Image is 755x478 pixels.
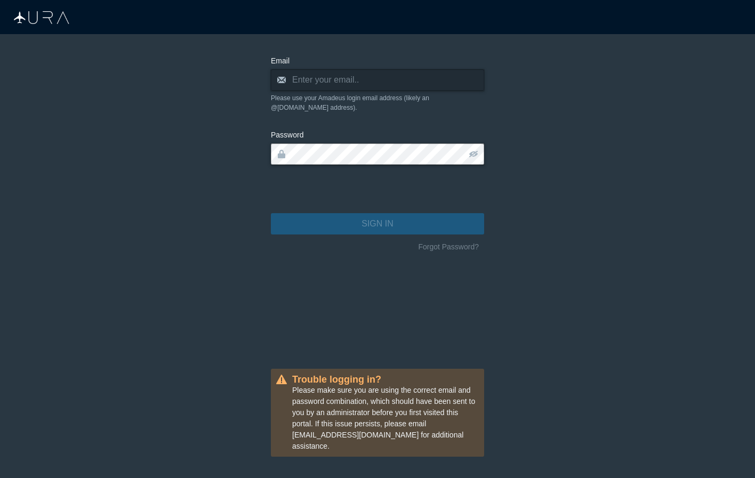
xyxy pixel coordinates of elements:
[362,217,393,230] span: SIGN IN
[271,369,484,457] div: Please make sure you are using the correct email and password combination, which should have been...
[413,239,484,255] button: Forgot Password?
[271,56,290,65] span: Email
[271,69,484,91] input: Enter your email..
[292,374,478,385] h4: Trouble logging in?
[271,93,484,112] div: Please use your Amadeus login email address (likely an @[DOMAIN_NAME] address).
[14,11,69,24] img: Aura Logo
[271,131,303,139] span: Password
[418,241,479,253] span: Forgot Password?
[271,213,484,234] button: SIGN IN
